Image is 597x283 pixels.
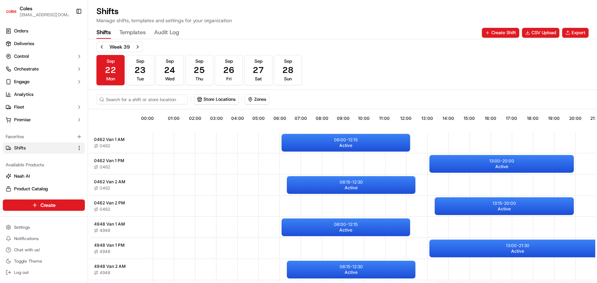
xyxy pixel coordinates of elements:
[253,64,264,76] span: 27
[14,28,28,34] span: Orders
[3,267,85,277] button: Log out
[156,55,184,85] button: Sep24Wed
[14,79,30,85] span: Engage
[337,116,350,121] span: 09:00
[7,7,21,21] img: Nash
[185,55,213,85] button: Sep25Thu
[94,228,110,233] button: 4948
[7,67,20,80] img: 1736555255976-a54dd68f-1ca7-489b-9aae-adbdc363a1c4
[137,76,144,82] span: Tue
[14,102,54,109] span: Knowledge Base
[400,116,411,121] span: 12:00
[119,27,146,39] button: Templates
[100,207,110,212] span: 0462
[548,116,560,121] span: 19:00
[168,116,180,121] span: 01:00
[189,116,201,121] span: 02:00
[464,116,475,121] span: 15:00
[482,28,519,38] button: Create Shift
[14,53,29,60] span: Control
[94,200,125,206] span: 0462 Van 2 PM
[3,101,85,113] button: Fleet
[255,76,262,82] span: Sat
[94,242,125,248] span: 4948 Van 1 PM
[96,17,232,24] p: Manage shifts, templates and settings for your organization
[50,119,85,125] a: Powered byPylon
[6,173,82,179] a: Nash AI
[94,249,110,254] button: 4948
[194,64,205,76] span: 25
[96,6,232,17] h1: Shifts
[3,114,85,125] button: Promise
[245,94,269,104] button: Zones
[154,27,179,39] button: Audit Log
[24,74,89,80] div: We're available if you need us!
[245,94,269,105] button: Zones
[94,164,110,170] button: 0462
[20,5,32,12] button: Coles
[334,137,358,143] p: 06:00 - 12:15
[94,270,110,276] button: 4948
[316,116,328,121] span: 08:00
[96,55,125,85] button: Sep22Mon
[166,58,174,64] span: Sep
[3,183,85,195] button: Product Catalog
[94,264,126,269] span: 4948 Van 2 AM
[3,63,85,75] button: Orchestrate
[94,158,124,164] span: 0462 Van 1 PM
[24,67,115,74] div: Start new chat
[340,179,363,185] p: 06:15 - 12:30
[495,164,508,170] span: Active
[339,143,352,148] span: Active
[40,202,56,209] span: Create
[231,116,244,121] span: 04:00
[274,116,286,121] span: 06:00
[14,66,39,72] span: Orchestrate
[133,42,143,52] button: Next week
[3,234,85,244] button: Notifications
[506,243,529,248] p: 13:00 - 21:30
[100,228,110,233] span: 4948
[164,64,175,76] span: 24
[94,221,125,227] span: 4948 Van 1 AM
[506,116,517,121] span: 17:00
[215,55,243,85] button: Sep26Fri
[109,43,130,50] div: Week 39
[3,38,85,49] a: Deliveries
[562,28,589,38] button: Export
[134,64,146,76] span: 23
[252,116,265,121] span: 05:00
[7,28,128,39] p: Welcome 👋
[14,270,29,275] span: Log out
[165,76,175,82] span: Wed
[485,116,496,121] span: 16:00
[14,236,39,241] span: Notifications
[14,186,48,192] span: Product Catalog
[20,12,70,18] button: [EMAIL_ADDRESS][DOMAIN_NAME]
[295,116,307,121] span: 07:00
[334,222,358,227] p: 06:00 - 12:15
[126,55,154,85] button: Sep23Tue
[97,42,107,52] button: Previous week
[100,185,110,191] span: 0462
[492,201,516,206] p: 13:15 - 20:00
[511,248,524,254] span: Active
[3,89,85,100] a: Analytics
[6,186,82,192] a: Product Catalog
[3,25,85,37] a: Orders
[195,76,203,82] span: Thu
[6,6,17,17] img: Coles
[3,245,85,255] button: Chat with us!
[489,158,514,164] p: 13:00 - 20:00
[194,94,239,105] button: Store Locations
[14,258,42,264] span: Toggle Theme
[3,222,85,232] button: Settings
[94,137,125,142] span: 0462 Van 1 AM
[442,116,454,121] span: 14:00
[345,270,358,275] span: Active
[14,41,34,47] span: Deliveries
[3,142,85,154] button: Shifts
[57,99,116,112] a: 💻API Documentation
